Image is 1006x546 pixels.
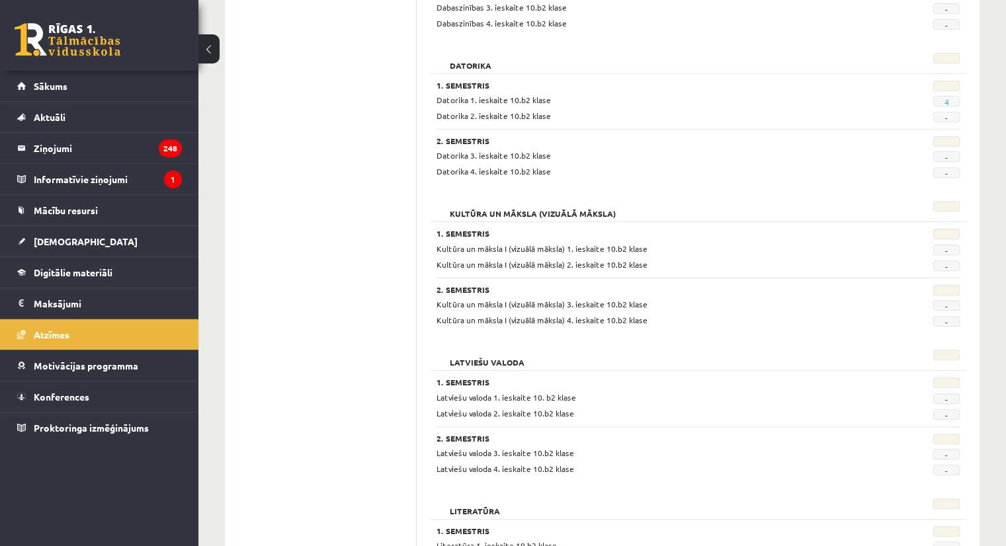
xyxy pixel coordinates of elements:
[34,360,138,371] span: Motivācijas programma
[437,498,513,512] h2: Literatūra
[437,150,551,161] span: Datorika 3. ieskaite 10.b2 klase
[17,226,182,256] a: [DEMOGRAPHIC_DATA]
[933,449,960,459] span: -
[17,257,182,288] a: Digitālie materiāli
[17,102,182,132] a: Aktuāli
[34,204,98,216] span: Mācību resursi
[437,408,574,418] span: Latviešu valoda 2. ieskaite 10.b2 klase
[933,19,960,30] span: -
[933,151,960,162] span: -
[437,350,538,363] h2: Latviešu valoda
[933,3,960,14] span: -
[437,392,576,403] span: Latviešu valoda 1. ieskaite 10. b2 klase
[159,139,182,157] i: 248
[17,381,182,412] a: Konferences
[933,300,960,311] span: -
[15,23,120,56] a: Rīgas 1. Tālmācības vidusskola
[34,133,182,163] legend: Ziņojumi
[933,393,960,404] span: -
[34,266,112,278] span: Digitālie materiāli
[17,133,182,163] a: Ziņojumi248
[437,463,574,474] span: Latviešu valoda 4. ieskaite 10.b2 klase
[437,81,869,90] h3: 1. Semestris
[17,319,182,350] a: Atzīmes
[933,316,960,327] span: -
[34,422,149,434] span: Proktoringa izmēģinājums
[933,112,960,122] span: -
[933,167,960,178] span: -
[944,97,948,107] a: 4
[437,229,869,238] h3: 1. Semestris
[437,315,648,325] span: Kultūra un māksla I (vizuālā māksla) 4. ieskaite 10.b2 klase
[34,235,138,247] span: [DEMOGRAPHIC_DATA]
[34,164,182,194] legend: Informatīvie ziņojumi
[17,412,182,443] a: Proktoringa izmēģinājums
[933,245,960,255] span: -
[17,164,182,194] a: Informatīvie ziņojumi1
[437,2,567,13] span: Dabaszinības 3. ieskaite 10.b2 klase
[437,434,869,443] h3: 2. Semestris
[34,288,182,319] legend: Maksājumi
[437,53,505,66] h2: Datorika
[164,171,182,188] i: 1
[933,465,960,475] span: -
[437,95,551,105] span: Datorika 1. ieskaite 10.b2 klase
[17,350,182,381] a: Motivācijas programma
[17,288,182,319] a: Maksājumi
[437,448,574,458] span: Latviešu valoda 3. ieskaite 10.b2 klase
[437,166,551,176] span: Datorika 4. ieskaite 10.b2 klase
[437,259,648,270] span: Kultūra un māksla I (vizuālā māksla) 2. ieskaite 10.b2 klase
[34,329,69,340] span: Atzīmes
[34,111,65,123] span: Aktuāli
[437,299,648,309] span: Kultūra un māksla I (vizuālā māksla) 3. ieskaite 10.b2 klase
[17,195,182,225] a: Mācību resursi
[437,201,629,214] h2: Kultūra un māksla (vizuālā māksla)
[437,285,869,294] h3: 2. Semestris
[437,526,869,535] h3: 1. Semestris
[933,409,960,420] span: -
[437,243,648,254] span: Kultūra un māksla I (vizuālā māksla) 1. ieskaite 10.b2 klase
[34,80,67,92] span: Sākums
[34,391,89,403] span: Konferences
[933,260,960,271] span: -
[437,377,869,387] h3: 1. Semestris
[17,71,182,101] a: Sākums
[437,136,869,145] h3: 2. Semestris
[437,110,551,121] span: Datorika 2. ieskaite 10.b2 klase
[437,18,567,28] span: Dabaszinības 4. ieskaite 10.b2 klase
